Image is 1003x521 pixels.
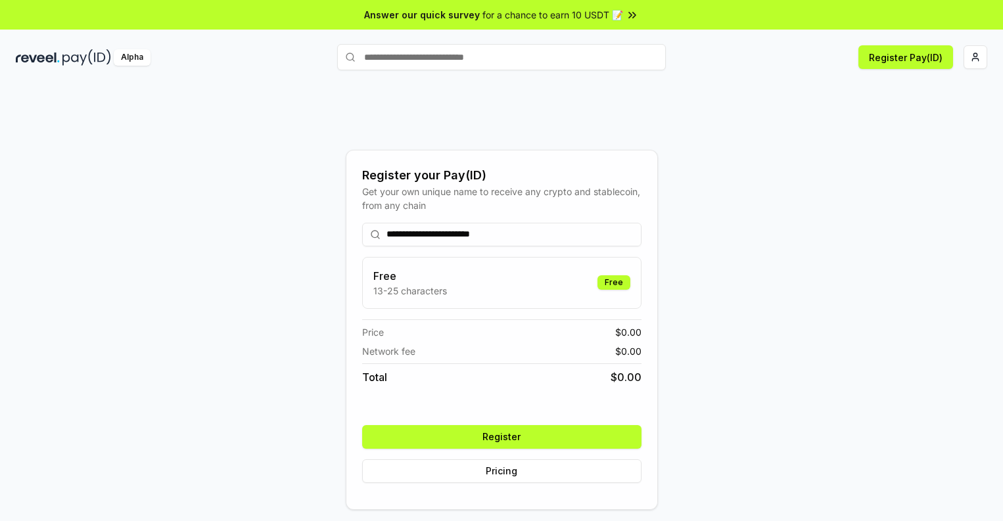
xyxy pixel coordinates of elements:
[362,185,641,212] div: Get your own unique name to receive any crypto and stablecoin, from any chain
[615,344,641,358] span: $ 0.00
[114,49,151,66] div: Alpha
[362,344,415,358] span: Network fee
[373,284,447,298] p: 13-25 characters
[62,49,111,66] img: pay_id
[482,8,623,22] span: for a chance to earn 10 USDT 📝
[362,166,641,185] div: Register your Pay(ID)
[611,369,641,385] span: $ 0.00
[364,8,480,22] span: Answer our quick survey
[362,369,387,385] span: Total
[362,459,641,483] button: Pricing
[16,49,60,66] img: reveel_dark
[362,325,384,339] span: Price
[858,45,953,69] button: Register Pay(ID)
[615,325,641,339] span: $ 0.00
[597,275,630,290] div: Free
[373,268,447,284] h3: Free
[362,425,641,449] button: Register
